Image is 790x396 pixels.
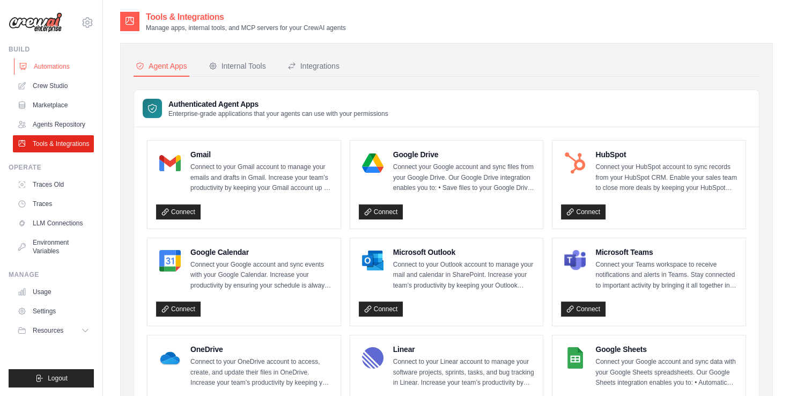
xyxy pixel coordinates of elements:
[595,357,737,388] p: Connect your Google account and sync data with your Google Sheets spreadsheets. Our Google Sheets...
[13,135,94,152] a: Tools & Integrations
[9,12,62,33] img: Logo
[206,56,268,77] button: Internal Tools
[13,77,94,94] a: Crew Studio
[14,58,95,75] a: Automations
[134,56,189,77] button: Agent Apps
[190,149,332,160] h4: Gmail
[359,302,403,317] a: Connect
[362,152,383,174] img: Google Drive Logo
[48,374,68,383] span: Logout
[9,270,94,279] div: Manage
[209,61,266,71] div: Internal Tools
[159,347,181,369] img: OneDrive Logo
[595,149,737,160] h4: HubSpot
[9,45,94,54] div: Build
[564,347,586,369] img: Google Sheets Logo
[393,162,535,194] p: Connect your Google account and sync files from your Google Drive. Our Google Drive integration e...
[136,61,187,71] div: Agent Apps
[393,149,535,160] h4: Google Drive
[13,97,94,114] a: Marketplace
[9,369,94,387] button: Logout
[146,11,346,24] h2: Tools & Integrations
[13,116,94,133] a: Agents Repository
[168,99,388,109] h3: Authenticated Agent Apps
[595,344,737,355] h4: Google Sheets
[285,56,342,77] button: Integrations
[190,357,332,388] p: Connect to your OneDrive account to access, create, and update their files in OneDrive. Increase ...
[13,322,94,339] button: Resources
[13,195,94,212] a: Traces
[13,303,94,320] a: Settings
[190,162,332,194] p: Connect to your Gmail account to manage your emails and drafts in Gmail. Increase your team’s pro...
[13,215,94,232] a: LLM Connections
[561,302,606,317] a: Connect
[287,61,339,71] div: Integrations
[190,247,332,258] h4: Google Calendar
[13,176,94,193] a: Traces Old
[362,347,383,369] img: Linear Logo
[146,24,346,32] p: Manage apps, internal tools, and MCP servers for your CrewAI agents
[359,204,403,219] a: Connect
[33,326,63,335] span: Resources
[156,302,201,317] a: Connect
[156,204,201,219] a: Connect
[168,109,388,118] p: Enterprise-grade applications that your agents can use with your permissions
[595,162,737,194] p: Connect your HubSpot account to sync records from your HubSpot CRM. Enable your sales team to clo...
[393,344,535,355] h4: Linear
[13,234,94,260] a: Environment Variables
[393,357,535,388] p: Connect to your Linear account to manage your software projects, sprints, tasks, and bug tracking...
[595,247,737,258] h4: Microsoft Teams
[9,163,94,172] div: Operate
[564,152,586,174] img: HubSpot Logo
[159,152,181,174] img: Gmail Logo
[393,260,535,291] p: Connect to your Outlook account to manage your mail and calendar in SharePoint. Increase your tea...
[190,260,332,291] p: Connect your Google account and sync events with your Google Calendar. Increase your productivity...
[561,204,606,219] a: Connect
[595,260,737,291] p: Connect your Teams workspace to receive notifications and alerts in Teams. Stay connected to impo...
[159,250,181,272] img: Google Calendar Logo
[13,283,94,300] a: Usage
[362,250,383,272] img: Microsoft Outlook Logo
[393,247,535,258] h4: Microsoft Outlook
[190,344,332,355] h4: OneDrive
[564,250,586,272] img: Microsoft Teams Logo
